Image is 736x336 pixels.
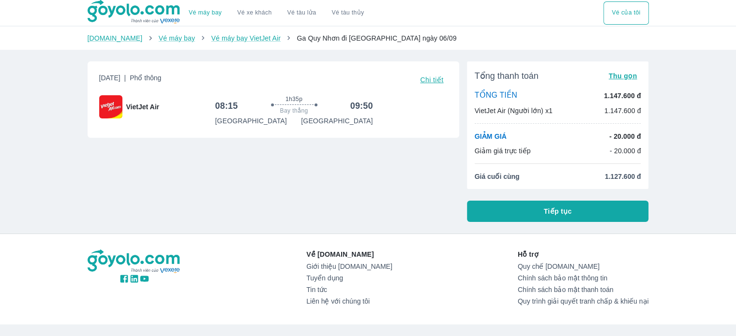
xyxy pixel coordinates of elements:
[88,33,649,43] nav: breadcrumb
[130,74,161,82] span: Phổ thông
[518,263,649,270] a: Quy chế [DOMAIN_NAME]
[181,1,372,25] div: choose transportation mode
[475,106,553,116] p: VietJet Air (Người lớn) x1
[350,100,373,112] h6: 09:50
[215,100,238,112] h6: 08:15
[604,91,641,101] p: 1.147.600 đ
[518,274,649,282] a: Chính sách bảo mật thông tin
[301,116,373,126] p: [GEOGRAPHIC_DATA]
[306,286,392,293] a: Tin tức
[605,69,641,83] button: Thu gọn
[416,73,447,87] button: Chi tiết
[306,297,392,305] a: Liên hệ với chúng tôi
[603,1,648,25] div: choose transportation mode
[604,106,641,116] p: 1.147.600 đ
[285,95,302,103] span: 1h35p
[280,107,308,115] span: Bay thẳng
[475,131,507,141] p: GIẢM GIÁ
[280,1,324,25] a: Vé tàu lửa
[610,146,641,156] p: - 20.000 đ
[518,286,649,293] a: Chính sách bảo mật thanh toán
[306,274,392,282] a: Tuyển dụng
[324,1,372,25] button: Vé tàu thủy
[126,102,159,112] span: VietJet Air
[605,172,641,181] span: 1.127.600 đ
[306,249,392,259] p: Về [DOMAIN_NAME]
[237,9,271,16] a: Vé xe khách
[609,131,641,141] p: - 20.000 đ
[297,34,456,42] span: Ga Quy Nhơn đi [GEOGRAPHIC_DATA] ngày 06/09
[518,249,649,259] p: Hỗ trợ
[475,172,520,181] span: Giá cuối cùng
[215,116,287,126] p: [GEOGRAPHIC_DATA]
[609,72,637,80] span: Thu gọn
[603,1,648,25] button: Vé của tôi
[88,34,143,42] a: [DOMAIN_NAME]
[159,34,195,42] a: Vé máy bay
[518,297,649,305] a: Quy trình giải quyết tranh chấp & khiếu nại
[544,206,572,216] span: Tiếp tục
[99,73,162,87] span: [DATE]
[189,9,222,16] a: Vé máy bay
[475,70,539,82] span: Tổng thanh toán
[211,34,280,42] a: Vé máy bay VietJet Air
[467,201,649,222] button: Tiếp tục
[306,263,392,270] a: Giới thiệu [DOMAIN_NAME]
[124,74,126,82] span: |
[475,90,517,101] p: TỔNG TIỀN
[420,76,443,84] span: Chi tiết
[475,146,531,156] p: Giảm giá trực tiếp
[88,249,181,274] img: logo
